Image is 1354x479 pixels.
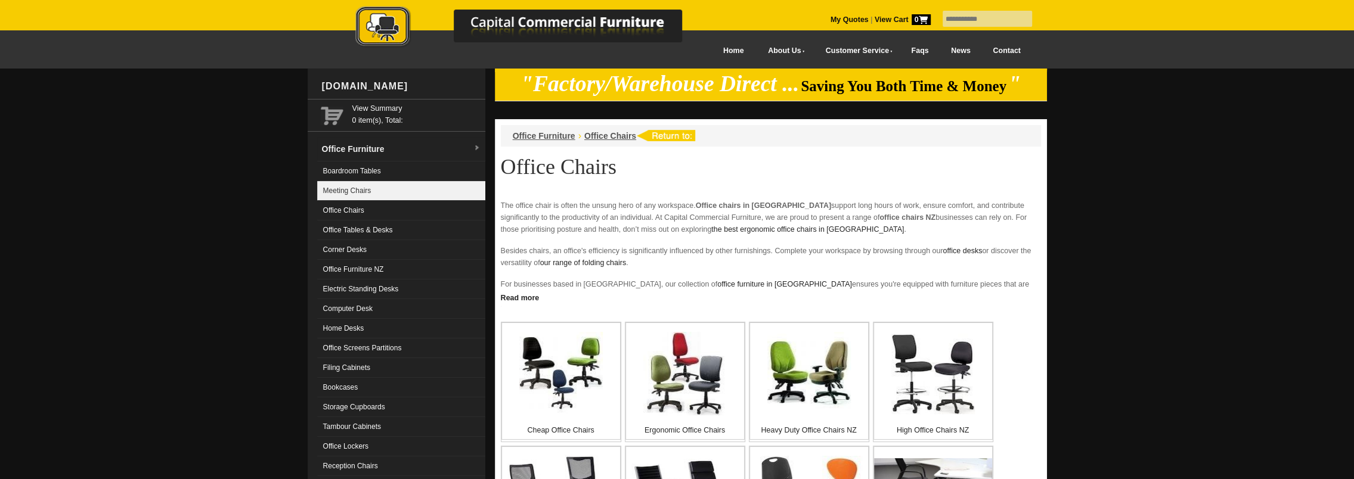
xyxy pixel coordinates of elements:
[501,245,1041,269] p: Besides chairs, an office's efficiency is significantly influenced by other furnishings. Complete...
[981,38,1031,64] a: Contact
[891,334,975,414] img: High Office Chairs NZ
[801,78,1006,94] span: Saving You Both Time & Money
[643,332,727,415] img: Ergonomic Office Chairs
[1008,71,1021,96] em: "
[317,279,485,299] a: Electric Standing Desks
[513,131,575,141] a: Office Furniture
[317,378,485,397] a: Bookcases
[317,358,485,378] a: Filing Cabinets
[755,38,812,64] a: About Us
[626,424,744,436] p: Ergonomic Office Chairs
[879,213,935,222] strong: office chairs NZ
[874,424,992,436] p: High Office Chairs NZ
[317,338,485,358] a: Office Screens Partitions
[519,332,603,415] img: Cheap Office Chairs
[625,322,745,442] a: Ergonomic Office Chairs Ergonomic Office Chairs
[317,299,485,319] a: Computer Desk
[717,280,852,288] a: office furniture in [GEOGRAPHIC_DATA]
[317,437,485,456] a: Office Lockers
[875,15,931,24] strong: View Cart
[873,322,993,442] a: High Office Chairs NZ High Office Chairs NZ
[501,278,1041,314] p: For businesses based in [GEOGRAPHIC_DATA], our collection of ensures you're equipped with furnitu...
[473,145,481,152] img: dropdown
[812,38,900,64] a: Customer Service
[317,181,485,201] a: Meeting Chairs
[520,71,799,96] em: "Factory/Warehouse Direct ...
[501,155,1041,178] h1: Office Chairs
[696,201,831,210] strong: Office chairs in [GEOGRAPHIC_DATA]
[540,259,627,267] a: our range of folding chairs
[749,322,869,442] a: Heavy Duty Office Chairs NZ Heavy Duty Office Chairs NZ
[711,225,904,234] a: the best ergonomic office chairs in [GEOGRAPHIC_DATA]
[495,289,1047,304] a: Click to read more
[352,102,481,125] span: 0 item(s), Total:
[323,6,740,53] a: Capital Commercial Furniture Logo
[317,417,485,437] a: Tambour Cabinets
[317,137,485,161] a: Office Furnituredropdown
[501,322,621,442] a: Cheap Office Chairs Cheap Office Chairs
[317,319,485,338] a: Home Desks
[767,332,851,415] img: Heavy Duty Office Chairs NZ
[317,161,485,181] a: Boardroom Tables
[323,6,740,49] img: Capital Commercial Furniture Logo
[317,201,485,220] a: Office Chairs
[317,260,485,279] a: Office Furniture NZ
[352,102,481,114] a: View Summary
[940,38,981,64] a: News
[872,15,930,24] a: View Cart0
[943,247,982,255] a: office desks
[578,130,581,142] li: ›
[831,15,869,24] a: My Quotes
[501,200,1041,235] p: The office chair is often the unsung hero of any workspace. support long hours of work, ensure co...
[750,424,868,436] p: Heavy Duty Office Chairs NZ
[317,397,485,417] a: Storage Cupboards
[317,240,485,260] a: Corner Desks
[900,38,940,64] a: Faqs
[317,220,485,240] a: Office Tables & Desks
[636,130,695,141] img: return to
[584,131,636,141] a: Office Chairs
[502,424,620,436] p: Cheap Office Chairs
[912,14,931,25] span: 0
[317,69,485,104] div: [DOMAIN_NAME]
[317,456,485,476] a: Reception Chairs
